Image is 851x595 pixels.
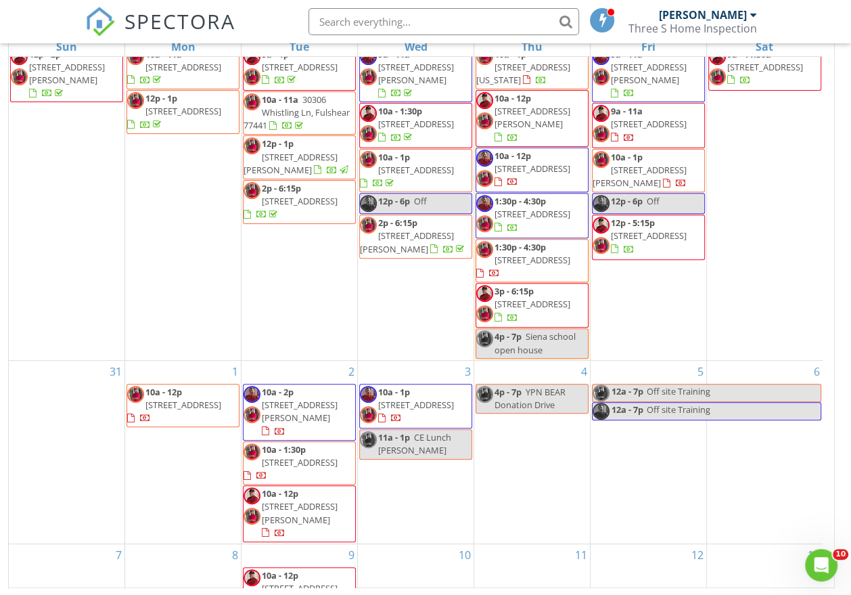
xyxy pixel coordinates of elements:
[378,217,417,229] span: 2p - 6:15p
[476,170,493,187] img: img_0544.jpg
[127,90,239,134] a: 12p - 1p [STREET_ADDRESS]
[495,208,570,220] span: [STREET_ADDRESS]
[29,48,61,60] span: 12p - 2p
[593,195,609,212] img: 20240919_174810.jpg
[262,137,294,150] span: 12p - 1p
[590,22,706,360] td: Go to August 29, 2025
[358,22,474,360] td: Go to August 27, 2025
[805,549,837,581] iframe: Intercom live chat
[85,7,115,37] img: The Best Home Inspection Software - Spectora
[727,48,771,60] span: 9a - 11:30a
[262,500,338,525] span: [STREET_ADDRESS][PERSON_NAME]
[811,361,823,382] a: Go to September 6, 2025
[244,443,338,481] a: 10a - 1:30p [STREET_ADDRESS]
[378,151,410,163] span: 10a - 1p
[593,217,609,234] img: img_0897.jpg
[593,151,687,189] a: 10a - 1p [STREET_ADDRESS][PERSON_NAME]
[262,195,338,207] span: [STREET_ADDRESS]
[378,195,410,207] span: 12p - 6p
[287,37,312,56] a: Tuesday
[145,61,221,73] span: [STREET_ADDRESS]
[29,61,105,86] span: [STREET_ADDRESS][PERSON_NAME]
[359,215,472,259] a: 2p - 6:15p [STREET_ADDRESS][PERSON_NAME]
[262,487,338,539] a: 10a - 12p [STREET_ADDRESS][PERSON_NAME]
[593,105,609,122] img: img_0897.jpg
[476,61,570,86] span: [STREET_ADDRESS][US_STATE]
[127,384,239,428] a: 10a - 12p [STREET_ADDRESS]
[476,386,493,403] img: img_0544.jpg
[127,386,144,403] img: img_0544.jpg
[11,48,28,65] img: img_0897.jpg
[346,361,357,382] a: Go to September 2, 2025
[519,37,545,56] a: Thursday
[244,569,260,586] img: img_0897.jpg
[346,544,357,566] a: Go to September 9, 2025
[244,487,260,504] img: img_0897.jpg
[127,48,144,65] img: img_0544.jpg
[611,118,687,130] span: [STREET_ADDRESS]
[262,443,306,456] span: 10a - 1:30p
[628,22,757,35] div: Three S Home Inspection
[262,456,338,468] span: [STREET_ADDRESS]
[647,195,660,207] span: Off
[53,37,80,56] a: Sunday
[708,46,821,91] a: 9a - 11:30a [STREET_ADDRESS]
[359,103,472,148] a: 10a - 1:30p [STREET_ADDRESS]
[360,48,377,65] img: 20240919_174810.jpg
[572,544,590,566] a: Go to September 11, 2025
[378,431,451,456] span: CE Lunch [PERSON_NAME]
[611,217,687,255] a: 12p - 5:15p [STREET_ADDRESS]
[378,399,454,411] span: [STREET_ADDRESS]
[593,164,687,189] span: [STREET_ADDRESS][PERSON_NAME]
[593,403,609,420] img: 20240919_174810.jpg
[753,37,776,56] a: Saturday
[495,48,526,60] span: 10a - 1p
[360,217,377,234] img: img_0544.jpg
[611,48,643,60] span: 9a - 11a
[378,386,410,398] span: 10a - 1p
[476,241,570,279] a: 1:30p - 4:30p [STREET_ADDRESS]
[262,93,298,106] span: 10a - 11a
[592,149,705,193] a: 10a - 1p [STREET_ADDRESS][PERSON_NAME]
[689,544,706,566] a: Go to September 12, 2025
[592,46,705,103] a: 9a - 11a [STREET_ADDRESS][PERSON_NAME]
[229,544,241,566] a: Go to September 8, 2025
[85,18,235,47] a: SPECTORA
[244,93,350,131] span: 30306 Whistling Ln, Fulshear 77441
[495,92,531,104] span: 10a - 12p
[360,68,377,85] img: img_0544.jpg
[495,195,570,233] a: 1:30p - 4:30p [STREET_ADDRESS]
[29,48,105,100] a: 12p - 2p [STREET_ADDRESS][PERSON_NAME]
[833,549,848,560] span: 10
[124,7,235,35] span: SPECTORA
[360,105,377,122] img: img_0897.jpg
[495,386,522,398] span: 4p - 7p
[378,48,454,100] a: 9a - 11a [STREET_ADDRESS][PERSON_NAME]
[262,386,294,398] span: 10a - 2p
[476,48,570,86] a: 10a - 1p [STREET_ADDRESS][US_STATE]
[495,386,566,411] span: YPN BEAR Donation Drive
[611,151,643,163] span: 10a - 1p
[9,22,125,360] td: Go to August 24, 2025
[11,68,28,85] img: img_0544.jpg
[359,46,472,103] a: 9a - 11a [STREET_ADDRESS][PERSON_NAME]
[593,237,609,254] img: img_0544.jpg
[145,48,182,60] span: 10a - 11a
[476,112,493,129] img: img_0544.jpg
[462,361,474,382] a: Go to September 3, 2025
[476,215,493,232] img: img_0544.jpg
[495,105,570,130] span: [STREET_ADDRESS][PERSON_NAME]
[360,151,377,168] img: img_0544.jpg
[495,162,570,175] span: [STREET_ADDRESS]
[611,403,644,420] span: 12a - 7p
[495,285,570,323] a: 3p - 6:15p [STREET_ADDRESS]
[611,229,687,242] span: [STREET_ADDRESS]
[359,384,472,428] a: 10a - 1p [STREET_ADDRESS]
[593,151,609,168] img: img_0544.jpg
[611,48,687,100] a: 9a - 11a [STREET_ADDRESS][PERSON_NAME]
[727,48,803,86] a: 9a - 11:30a [STREET_ADDRESS]
[360,431,377,448] img: img_0544.jpg
[107,361,124,382] a: Go to August 31, 2025
[593,384,609,401] img: img_0544.jpg
[145,92,177,104] span: 12p - 1p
